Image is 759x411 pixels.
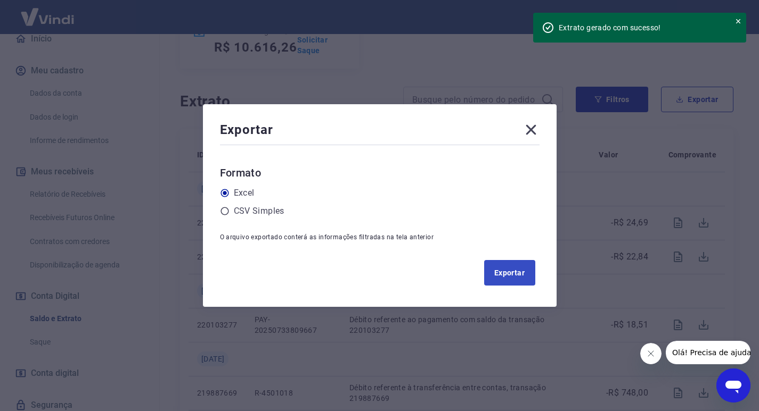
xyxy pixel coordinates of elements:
[716,368,750,402] iframe: Botão para abrir a janela de mensagens
[559,22,722,33] div: Extrato gerado com sucesso!
[220,233,434,241] span: O arquivo exportado conterá as informações filtradas na tela anterior
[234,205,284,217] label: CSV Simples
[220,164,540,181] h6: Formato
[666,341,750,364] iframe: Mensagem da empresa
[220,121,540,142] div: Exportar
[6,7,89,16] span: Olá! Precisa de ajuda?
[234,187,255,199] label: Excel
[640,343,662,364] iframe: Fechar mensagem
[484,260,535,286] button: Exportar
